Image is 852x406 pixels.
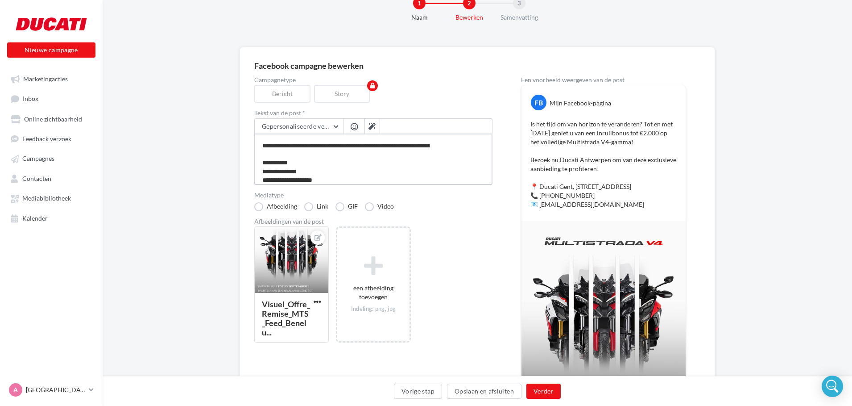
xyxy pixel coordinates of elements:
[5,170,97,186] a: Contacten
[23,95,38,103] span: Inbox
[23,75,68,83] span: Marketingacties
[22,135,71,142] span: Feedback verzoek
[22,214,48,222] span: Kalender
[7,381,95,398] a: A [GEOGRAPHIC_DATA]
[531,95,546,110] div: FB
[5,190,97,206] a: Mediabibliotheek
[5,210,97,226] a: Kalender
[5,71,97,87] a: Marketingacties
[521,77,686,83] div: Een voorbeeld weergeven van de post
[5,111,97,127] a: Online zichtbaarheid
[254,110,492,116] label: Tekst van de post *
[550,99,611,108] div: Mijn Facebook-pagina
[822,376,843,397] div: Open Intercom Messenger
[22,195,71,202] span: Mediabibliotheek
[262,122,337,130] span: Gepersonaliseerde velden
[447,384,521,399] button: Opslaan en afsluiten
[22,155,54,163] span: Campagnes
[7,42,95,58] button: Nieuwe campagne
[262,299,310,337] div: Visuel_Offre_Remise_MTS_Feed_Benelu...
[391,13,448,22] div: Naam
[526,384,561,399] button: Verder
[254,218,492,225] div: Afbeeldingen van de post
[26,385,85,394] p: [GEOGRAPHIC_DATA]
[5,90,97,107] a: Inbox
[335,202,358,211] label: GIF
[254,202,297,211] label: Afbeelding
[13,385,18,394] span: A
[530,120,677,209] p: Is het tijd om van horizon te veranderen? Tot en met [DATE] geniet u van een inruilbonus tot €2.0...
[5,130,97,146] a: Feedback verzoek
[304,202,328,211] label: Link
[394,384,442,399] button: Vorige stap
[255,119,343,134] button: Gepersonaliseerde velden
[5,150,97,166] a: Campagnes
[22,175,51,182] span: Contacten
[254,62,700,70] div: Facebook campagne bewerken
[254,77,492,83] label: Campagnetype
[441,13,498,22] div: Bewerken
[254,192,492,198] label: Mediatype
[24,115,82,123] span: Online zichtbaarheid
[365,202,394,211] label: Video
[491,13,548,22] div: Samenvatting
